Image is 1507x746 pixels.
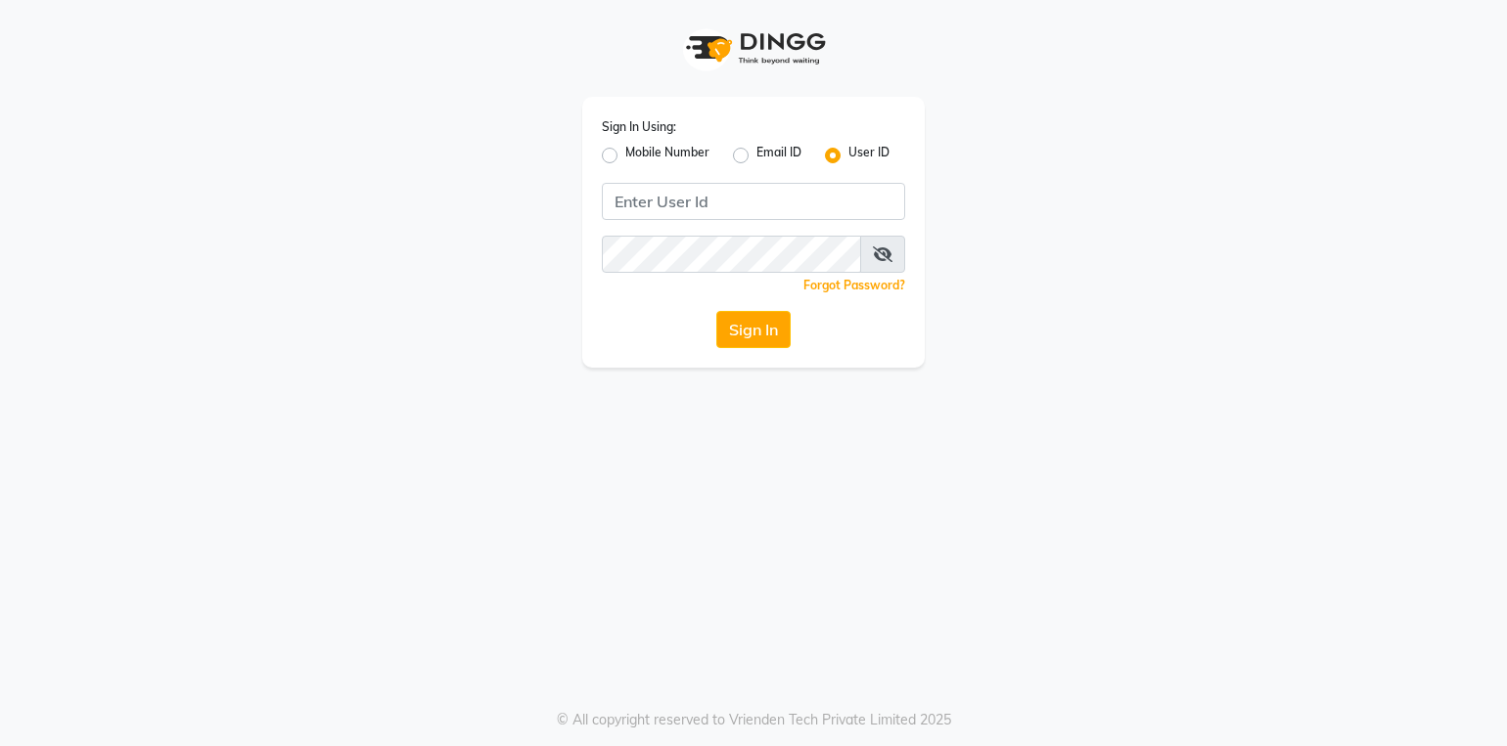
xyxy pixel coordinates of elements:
img: logo1.svg [675,20,832,77]
button: Sign In [716,311,791,348]
label: Email ID [756,144,801,167]
input: Username [602,236,861,273]
label: Sign In Using: [602,118,676,136]
label: Mobile Number [625,144,709,167]
a: Forgot Password? [803,278,905,292]
input: Username [602,183,905,220]
label: User ID [848,144,890,167]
